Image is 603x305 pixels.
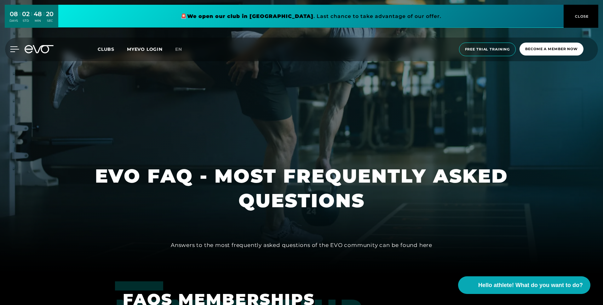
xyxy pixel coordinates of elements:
span: CLOSE [573,14,589,19]
div: SEC [46,19,54,23]
a: Clubs [98,46,127,52]
div: 20 [46,9,54,19]
div: Answers to the most frequently asked questions of the EVO community can be found here [171,240,432,250]
div: DAYS [9,19,18,23]
div: : [31,10,32,27]
div: MIN [34,19,42,23]
a: Free trial training [457,43,518,56]
div: STD [22,19,30,23]
div: 02 [22,9,30,19]
span: Hello athlete! What do you want to do? [478,281,583,290]
span: En [175,46,182,52]
a: MYEVO LOGIN [127,46,163,52]
a: Become a member now [518,43,585,56]
a: En [175,46,190,53]
button: Hello athlete! What do you want to do? [458,276,590,294]
span: Clubs [98,46,114,52]
span: Free trial training [465,47,510,52]
h1: EVO FAQ - MOST FREQUENTLY ASKED QUESTIONS [75,164,528,213]
div: : [43,10,44,27]
span: Become a member now [525,46,578,52]
div: 48 [34,9,42,19]
button: CLOSE [564,5,598,28]
div: 08 [9,9,18,19]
